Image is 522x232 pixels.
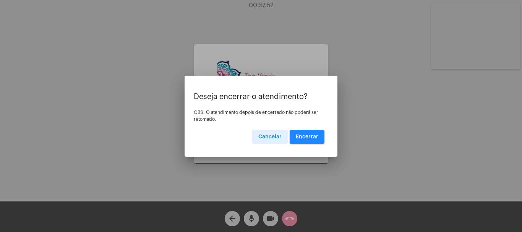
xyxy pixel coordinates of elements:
[290,130,324,144] button: Encerrar
[194,110,318,122] span: OBS: O atendimento depois de encerrado não poderá ser retomado.
[194,92,328,101] p: Deseja encerrar o atendimento?
[252,130,288,144] button: Cancelar
[296,134,318,140] span: Encerrar
[258,134,282,140] span: Cancelar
